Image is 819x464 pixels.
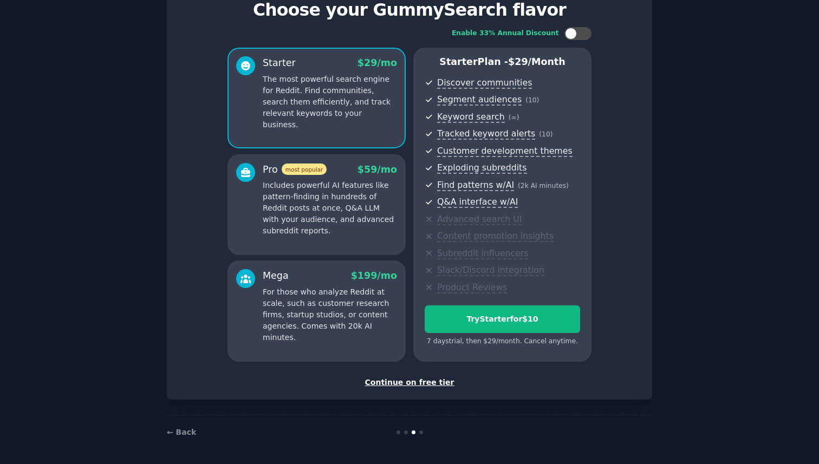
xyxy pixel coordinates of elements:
[263,74,397,130] p: The most powerful search engine for Reddit. Find communities, search them efficiently, and track ...
[437,77,532,89] span: Discover communities
[437,282,507,293] span: Product Reviews
[452,29,559,38] div: Enable 33% Annual Discount
[508,56,565,67] span: $ 29 /month
[425,305,580,333] button: TryStarterfor$10
[178,1,641,19] p: Choose your GummySearch flavor
[525,96,539,104] span: ( 10 )
[351,270,397,281] span: $ 199 /mo
[437,231,554,242] span: Content promotion insights
[437,94,522,106] span: Segment audiences
[437,128,535,140] span: Tracked keyword alerts
[425,337,580,347] div: 7 days trial, then $ 29 /month . Cancel anytime.
[263,56,296,70] div: Starter
[357,164,397,175] span: $ 59 /mo
[282,164,327,175] span: most popular
[263,180,397,237] p: Includes powerful AI features like pattern-finding in hundreds of Reddit posts at once, Q&A LLM w...
[518,182,569,189] span: ( 2k AI minutes )
[539,130,552,138] span: ( 10 )
[437,146,573,157] span: Customer development themes
[437,180,514,191] span: Find patterns w/AI
[437,214,522,225] span: Advanced search UI
[437,162,526,174] span: Exploding subreddits
[437,248,528,259] span: Subreddit influencers
[167,428,196,436] a: ← Back
[437,112,505,123] span: Keyword search
[437,197,518,208] span: Q&A interface w/AI
[437,265,544,276] span: Slack/Discord integration
[425,55,580,69] p: Starter Plan -
[425,313,580,325] div: Try Starter for $10
[178,377,641,388] div: Continue on free tier
[357,57,397,68] span: $ 29 /mo
[263,163,327,177] div: Pro
[263,269,289,283] div: Mega
[263,286,397,343] p: For those who analyze Reddit at scale, such as customer research firms, startup studios, or conte...
[509,114,519,121] span: ( ∞ )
